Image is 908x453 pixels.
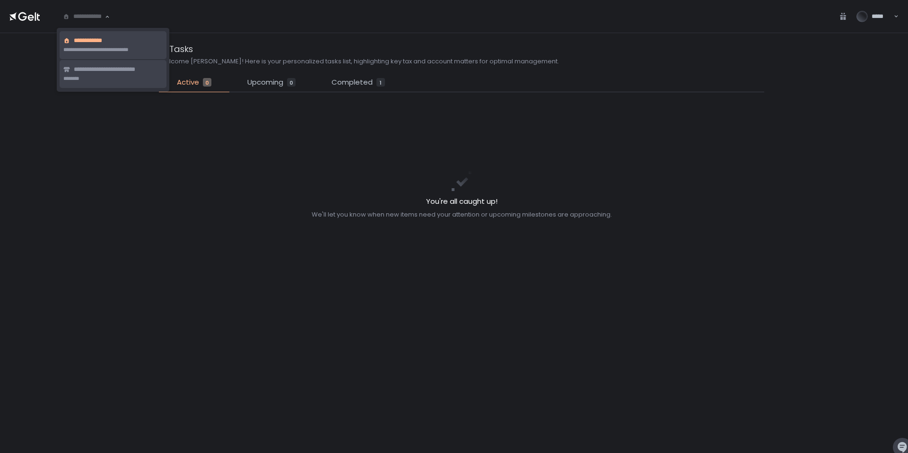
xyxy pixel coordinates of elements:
div: 1 [376,78,385,87]
span: Active [177,77,199,88]
div: Tasks [159,43,193,55]
h2: Welcome [PERSON_NAME]! Here is your personalized tasks list, highlighting key tax and account mat... [159,57,559,66]
div: Search for option [57,7,110,26]
div: 0 [287,78,296,87]
h2: You're all caught up! [312,196,612,207]
span: Upcoming [247,77,283,88]
span: Completed [332,77,373,88]
input: Search for option [63,12,104,21]
div: 0 [203,78,211,87]
div: We'll let you know when new items need your attention or upcoming milestones are approaching. [312,210,612,219]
